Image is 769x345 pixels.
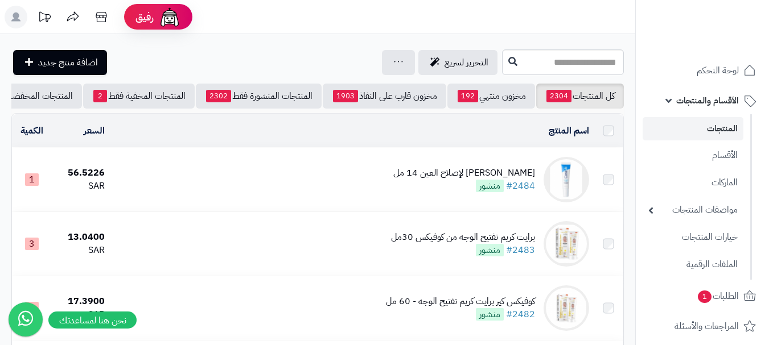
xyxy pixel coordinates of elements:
[25,173,39,186] span: 1
[476,308,504,321] span: منشور
[458,90,478,102] span: 192
[643,225,743,250] a: خيارات المنتجات
[536,84,624,109] a: كل المنتجات2304
[643,198,743,222] a: مواصفات المنتجات
[549,124,589,138] a: اسم المنتج
[643,171,743,195] a: الماركات
[643,252,743,277] a: الملفات الرقمية
[83,84,195,109] a: المنتجات المخفية فقط2
[643,57,762,84] a: لوحة التحكم
[25,302,39,314] span: 2
[196,84,322,109] a: المنتجات المنشورة فقط2302
[643,313,762,340] a: المراجعات والأسئلة
[25,238,39,250] span: 3
[158,6,181,28] img: ai-face.png
[506,307,535,321] a: #2482
[675,318,739,334] span: المراجعات والأسئلة
[544,285,589,331] img: كوفيكس كير برايت كريم تفتيح الوجه - 60 مل
[697,288,739,304] span: الطلبات
[418,50,497,75] a: التحرير لسريع
[135,10,154,24] span: رفيق
[56,295,105,308] div: 17.3900
[13,50,107,75] a: اضافة منتج جديد
[476,180,504,192] span: منشور
[30,6,59,31] a: تحديثات المنصة
[84,124,105,138] a: السعر
[447,84,535,109] a: مخزون منتهي192
[206,90,231,102] span: 2302
[544,221,589,267] img: برايت كريم تفتيح الوجه من كوفيكس 30مل
[386,295,535,308] div: كوفيكس كير برايت كريم تفتيح الوجه - 60 مل
[56,244,105,257] div: SAR
[333,90,358,102] span: 1903
[643,143,743,168] a: الأقسام
[506,243,535,257] a: #2483
[698,290,712,303] span: 1
[544,157,589,202] img: كريم سيرافي لإصلاح العين 14 مل
[643,282,762,310] a: الطلبات1
[546,90,571,102] span: 2304
[56,167,105,180] div: 56.5226
[445,56,488,69] span: التحرير لسريع
[676,93,739,109] span: الأقسام والمنتجات
[20,124,43,138] a: الكمية
[93,90,107,102] span: 2
[56,180,105,193] div: SAR
[643,117,743,140] a: المنتجات
[697,63,739,78] span: لوحة التحكم
[323,84,446,109] a: مخزون قارب على النفاذ1903
[476,244,504,256] span: منشور
[56,231,105,244] div: 13.0400
[506,179,535,193] a: #2484
[393,167,535,180] div: [PERSON_NAME] لإصلاح العين 14 مل
[692,28,758,52] img: logo-2.png
[391,231,535,244] div: برايت كريم تفتيح الوجه من كوفيكس 30مل
[38,56,98,69] span: اضافة منتج جديد
[56,308,105,321] div: SAR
